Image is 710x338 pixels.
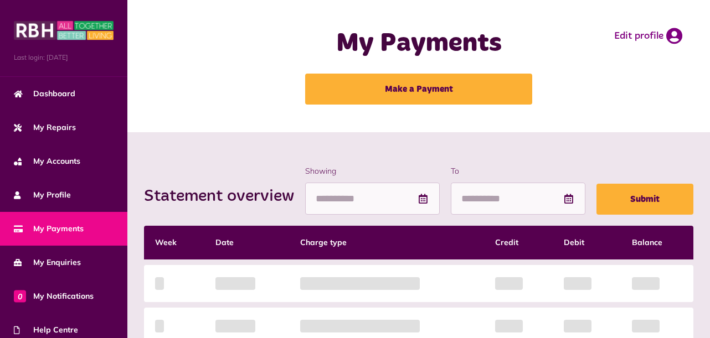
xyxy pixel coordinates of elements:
span: 0 [14,290,26,302]
span: My Repairs [14,122,76,133]
a: Make a Payment [305,74,532,105]
span: My Notifications [14,290,94,302]
a: Edit profile [614,28,682,44]
img: MyRBH [14,19,114,41]
span: My Accounts [14,155,80,167]
span: My Enquiries [14,257,81,268]
h1: My Payments [284,28,553,60]
span: Last login: [DATE] [14,53,114,63]
span: My Payments [14,223,84,235]
span: Dashboard [14,88,75,100]
span: My Profile [14,189,71,201]
span: Help Centre [14,324,78,336]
